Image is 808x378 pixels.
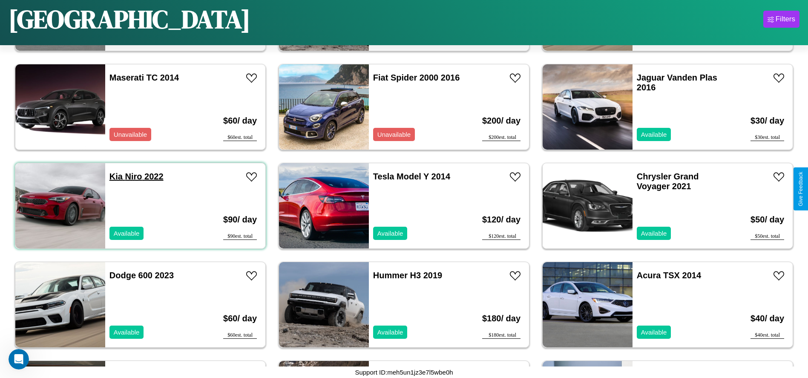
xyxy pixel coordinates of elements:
[223,305,257,332] h3: $ 60 / day
[223,134,257,141] div: $ 60 est. total
[482,233,520,240] div: $ 120 est. total
[750,305,784,332] h3: $ 40 / day
[377,228,403,239] p: Available
[223,107,257,134] h3: $ 60 / day
[373,73,460,82] a: Fiat Spider 2000 2016
[750,206,784,233] h3: $ 50 / day
[763,11,799,28] button: Filters
[9,349,29,369] iframe: Intercom live chat
[373,172,450,181] a: Tesla Model Y 2014
[377,326,403,338] p: Available
[114,228,140,239] p: Available
[750,332,784,339] div: $ 40 est. total
[482,305,520,332] h3: $ 180 / day
[109,172,164,181] a: Kia Niro 2022
[114,129,147,140] p: Unavailable
[776,15,795,23] div: Filters
[637,73,717,92] a: Jaguar Vanden Plas 2016
[223,233,257,240] div: $ 90 est. total
[482,107,520,134] h3: $ 200 / day
[114,326,140,338] p: Available
[750,134,784,141] div: $ 30 est. total
[223,206,257,233] h3: $ 90 / day
[641,129,667,140] p: Available
[641,326,667,338] p: Available
[637,271,701,280] a: Acura TSX 2014
[482,134,520,141] div: $ 200 est. total
[482,332,520,339] div: $ 180 est. total
[798,172,804,206] div: Give Feedback
[109,73,179,82] a: Maserati TC 2014
[482,206,520,233] h3: $ 120 / day
[9,2,250,37] h1: [GEOGRAPHIC_DATA]
[109,271,174,280] a: Dodge 600 2023
[223,332,257,339] div: $ 60 est. total
[641,228,667,239] p: Available
[637,172,699,191] a: Chrysler Grand Voyager 2021
[373,271,442,280] a: Hummer H3 2019
[750,233,784,240] div: $ 50 est. total
[355,366,453,378] p: Support ID: meh5un1jz3e7l5wbe0h
[750,107,784,134] h3: $ 30 / day
[377,129,411,140] p: Unavailable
